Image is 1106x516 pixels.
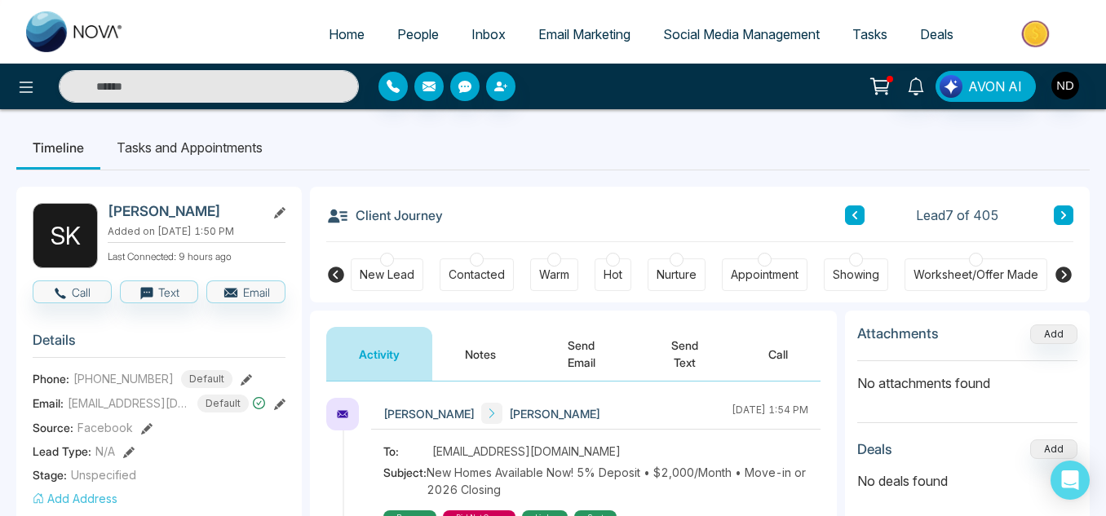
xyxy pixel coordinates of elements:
span: Home [329,26,365,42]
img: Lead Flow [940,75,962,98]
li: Timeline [16,126,100,170]
div: New Lead [360,267,414,283]
span: [EMAIL_ADDRESS][DOMAIN_NAME] [432,443,621,460]
button: Send Text [634,327,736,381]
span: [PERSON_NAME] [383,405,475,422]
span: Stage: [33,466,67,483]
button: Email [206,280,285,303]
img: User Avatar [1051,72,1079,99]
span: Default [197,395,249,412]
span: To: [383,443,432,460]
span: New Homes Available Now! 5% Deposit • $2,000/Month • Move-in or 2026 Closing [427,464,808,498]
img: Market-place.gif [978,15,1096,52]
span: Tasks [852,26,887,42]
a: Tasks [836,19,904,50]
a: People [381,19,455,50]
span: Subject: [383,464,427,498]
p: Last Connected: 9 hours ago [108,246,285,264]
a: Email Marketing [522,19,647,50]
p: No deals found [857,471,1077,491]
span: [EMAIL_ADDRESS][DOMAIN_NAME] [68,395,190,412]
div: S K [33,203,98,268]
button: Call [736,327,821,381]
span: People [397,26,439,42]
h3: Attachments [857,325,939,342]
span: Add [1030,326,1077,340]
span: Phone: [33,370,69,387]
h2: [PERSON_NAME] [108,203,259,219]
button: Add [1030,324,1077,344]
div: Open Intercom Messenger [1051,461,1090,500]
h3: Client Journey [326,203,443,227]
button: Activity [326,327,432,381]
span: Lead 7 of 405 [916,205,999,225]
span: N/A [95,443,115,460]
span: Email Marketing [538,26,630,42]
div: Warm [539,267,569,283]
h3: Deals [857,441,892,457]
button: Add [1030,439,1077,459]
button: Send Email [529,327,634,381]
div: Showing [833,267,879,283]
button: Call [33,280,112,303]
a: Home [312,19,381,50]
span: Facebook [77,419,133,436]
span: Source: [33,419,73,436]
img: Nova CRM Logo [26,11,124,52]
span: Lead Type: [33,443,91,460]
span: Email: [33,395,64,412]
button: Text [120,280,199,303]
a: Social Media Management [647,19,836,50]
li: Tasks and Appointments [100,126,279,170]
button: Notes [432,327,529,381]
span: AVON AI [968,77,1022,96]
div: Hot [604,267,622,283]
p: No attachments found [857,361,1077,393]
span: [PERSON_NAME] [509,405,600,422]
div: Nurture [657,267,697,283]
span: Inbox [471,26,506,42]
div: Worksheet/Offer Made [914,267,1038,283]
div: [DATE] 1:54 PM [732,403,808,424]
span: Social Media Management [663,26,820,42]
button: AVON AI [936,71,1036,102]
a: Inbox [455,19,522,50]
div: Contacted [449,267,505,283]
span: Deals [920,26,953,42]
span: [PHONE_NUMBER] [73,370,174,387]
h3: Details [33,332,285,357]
button: Add Address [33,490,117,507]
div: Appointment [731,267,799,283]
span: Unspecified [71,466,136,483]
a: Deals [904,19,970,50]
p: Added on [DATE] 1:50 PM [108,224,285,239]
span: Default [181,370,232,388]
